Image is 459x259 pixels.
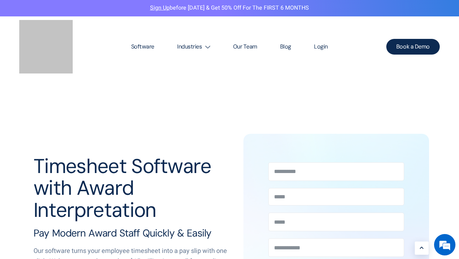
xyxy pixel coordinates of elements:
p: before [DATE] & Get 50% Off for the FIRST 6 MONTHS [5,4,454,13]
a: Software [120,30,166,64]
a: Industries [166,30,222,64]
a: Blog [269,30,303,64]
span: Book a Demo [396,44,430,50]
a: Sign Up [150,4,170,12]
h1: Timesheet Software with Award Interpretation [33,155,240,221]
a: Our Team [222,30,269,64]
a: Login [303,30,339,64]
a: Learn More [415,242,429,255]
a: Book a Demo [386,39,440,55]
h6: Pay Modern Award Staff Quickly & Easily [33,228,240,239]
